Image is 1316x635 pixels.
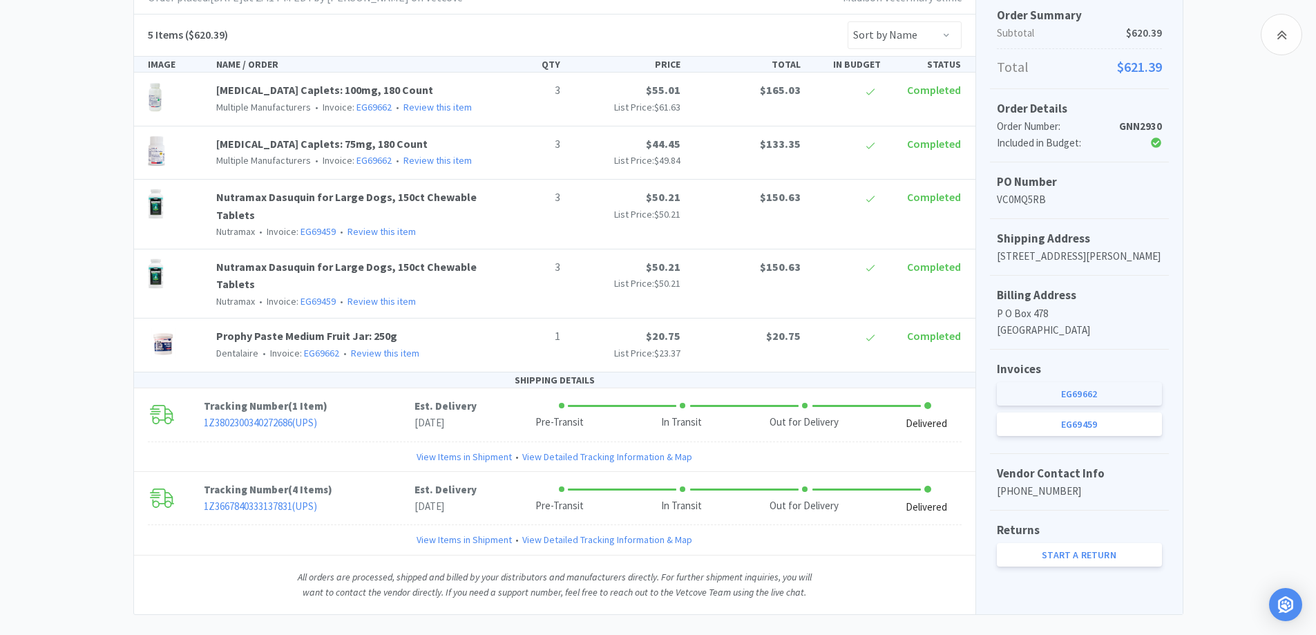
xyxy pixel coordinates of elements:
span: Multiple Manufacturers [216,154,311,167]
span: $50.21 [654,277,680,290]
p: Est. Delivery [414,482,477,498]
span: Invoice: [255,225,336,238]
span: Nutramax [216,295,255,307]
span: • [512,449,522,464]
h5: Order Summary [997,6,1162,25]
span: • [257,295,265,307]
p: Subtotal [997,25,1162,41]
p: Tracking Number ( ) [204,398,414,415]
div: STATUS [886,57,966,72]
span: $20.75 [766,329,801,343]
span: $150.63 [760,260,801,274]
a: Nutramax Dasuquin for Large Dogs, 150ct Chewable Tablets [216,190,477,222]
span: $49.84 [654,154,680,167]
h5: Invoices [997,360,1162,379]
span: $50.21 [654,208,680,220]
span: 1 Item [292,399,323,413]
p: [DATE] [414,415,477,431]
span: $55.01 [646,83,680,97]
span: • [341,347,349,359]
span: Completed [907,190,961,204]
span: $50.21 [646,190,680,204]
i: All orders are processed, shipped and billed by your distributors and manufacturers directly. For... [298,571,812,598]
span: • [394,101,401,113]
span: • [313,101,321,113]
div: Delivered [906,416,947,432]
span: • [338,295,345,307]
h5: Shipping Address [997,229,1162,248]
a: Nutramax Dasuquin for Large Dogs, 150ct Chewable Tablets [216,260,477,292]
p: List Price: [571,207,680,222]
p: 1 [491,328,560,345]
p: 3 [491,82,560,99]
strong: GNN2930 [1119,120,1162,133]
div: NAME / ORDER [211,57,486,72]
span: • [260,347,268,359]
span: Multiple Manufacturers [216,101,311,113]
div: TOTAL [686,57,806,72]
p: List Price: [571,99,680,115]
a: Review this item [351,347,419,359]
span: $621.39 [1117,56,1162,78]
h5: Order Details [997,99,1162,118]
img: a93f6aa6aed644a9956e9ea5e5caa658_575321.png [148,82,162,112]
h5: PO Number [997,173,1162,191]
div: QTY [486,57,566,72]
a: EG69662 [356,101,392,113]
span: 4 Items [292,483,328,496]
a: 1Z3802300340272686(UPS) [204,416,317,429]
p: List Price: [571,153,680,168]
p: P O Box 478 [997,305,1162,322]
div: Included in Budget: [997,135,1107,151]
span: Invoice: [311,154,392,167]
p: 3 [491,258,560,276]
a: Review this item [347,225,416,238]
a: EG69662 [997,382,1162,406]
div: In Transit [661,415,702,430]
p: Tracking Number ( ) [204,482,414,498]
h5: Billing Address [997,286,1162,305]
div: Delivered [906,500,947,515]
span: Completed [907,137,961,151]
a: 1Z3667840333137831(UPS) [204,500,317,513]
p: List Price: [571,345,680,361]
div: Order Number: [997,118,1107,135]
p: 3 [491,189,560,207]
span: $44.45 [646,137,680,151]
span: • [313,154,321,167]
a: [MEDICAL_DATA] Caplets: 75mg, 180 Count [216,137,428,151]
div: SHIPPING DETAILS [134,372,975,388]
span: Invoice: [311,101,392,113]
a: [MEDICAL_DATA] Caplets: 100mg, 180 Count [216,83,433,97]
h5: Returns [997,521,1162,540]
a: Prophy Paste Medium Fruit Jar: 250g [216,329,397,343]
span: Completed [907,83,961,97]
img: 5fc99a1a614344778cd0d7557bc4f245_25724.png [148,328,178,358]
p: 3 [491,135,560,153]
p: [PHONE_NUMBER] [997,483,1162,500]
div: Pre-Transit [535,498,584,514]
p: VC0MQ5RB [997,191,1162,208]
span: • [512,532,522,547]
span: Invoice: [258,347,339,359]
a: EG69459 [301,225,336,238]
span: $61.63 [654,101,680,113]
a: EG69459 [997,413,1162,436]
a: EG69459 [301,295,336,307]
a: View Detailed Tracking Information & Map [522,449,692,464]
a: Review this item [403,154,472,167]
span: $165.03 [760,83,801,97]
p: Total [997,56,1162,78]
h5: ($620.39) [148,26,228,44]
a: EG69662 [304,347,339,359]
span: Nutramax [216,225,255,238]
a: Review this item [403,101,472,113]
a: Start a Return [997,543,1162,567]
div: IMAGE [142,57,211,72]
p: List Price: [571,276,680,291]
p: Est. Delivery [414,398,477,415]
a: Review this item [347,295,416,307]
a: EG69662 [356,154,392,167]
span: Completed [907,260,961,274]
span: $620.39 [1126,25,1162,41]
